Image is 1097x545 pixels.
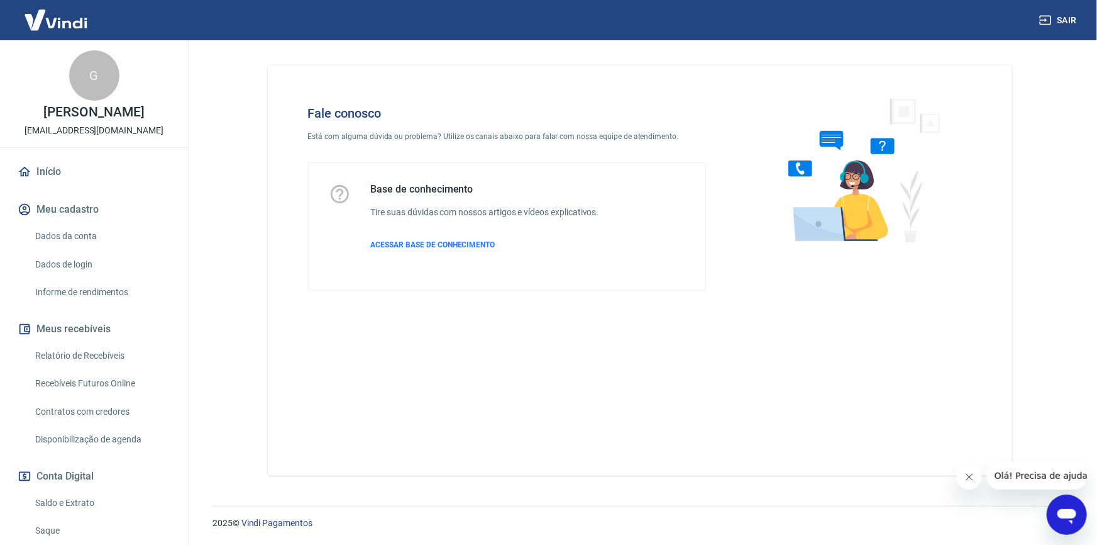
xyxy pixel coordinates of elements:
[987,462,1087,490] iframe: Mensagem da empresa
[308,131,707,142] p: Está com alguma dúvida ou problema? Utilize os canais abaixo para falar com nossa equipe de atend...
[30,223,173,249] a: Dados da conta
[957,464,982,490] iframe: Fechar mensagem
[30,490,173,516] a: Saldo e Extrato
[30,518,173,544] a: Saque
[15,158,173,186] a: Início
[15,1,97,39] img: Vindi
[8,9,106,19] span: Olá! Precisa de ajuda?
[30,279,173,305] a: Informe de rendimentos
[15,196,173,223] button: Meu cadastro
[30,427,173,452] a: Disponibilização de agenda
[212,517,1067,530] p: 2025 ©
[1037,9,1082,32] button: Sair
[30,371,173,396] a: Recebíveis Futuros Online
[30,252,173,278] a: Dados de login
[69,50,119,101] div: G
[371,239,599,250] a: ACESSAR BASE DE CONHECIMENTO
[30,399,173,425] a: Contratos com credores
[241,518,312,528] a: Vindi Pagamentos
[1047,495,1087,535] iframe: Botão para abrir a janela de mensagens
[371,240,495,249] span: ACESSAR BASE DE CONHECIMENTO
[371,183,599,196] h5: Base de conhecimento
[25,124,163,137] p: [EMAIL_ADDRESS][DOMAIN_NAME]
[763,86,954,254] img: Fale conosco
[15,315,173,343] button: Meus recebíveis
[30,343,173,369] a: Relatório de Recebíveis
[43,106,144,119] p: [PERSON_NAME]
[308,106,707,121] h4: Fale conosco
[371,206,599,219] h6: Tire suas dúvidas com nossos artigos e vídeos explicativos.
[15,463,173,490] button: Conta Digital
